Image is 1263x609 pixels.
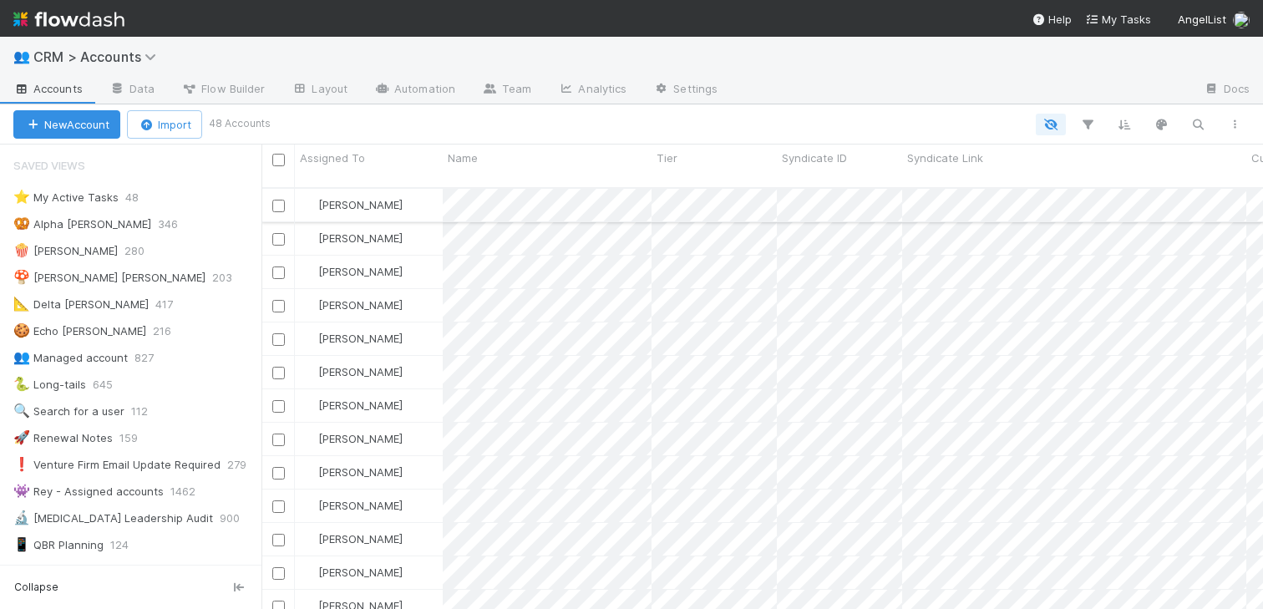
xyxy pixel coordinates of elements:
[13,297,30,311] span: 📐
[318,499,403,512] span: [PERSON_NAME]
[302,365,316,378] img: avatar_6cb813a7-f212-4ca3-9382-463c76e0b247.png
[153,321,188,342] span: 216
[168,77,278,104] a: Flow Builder
[272,434,285,446] input: Toggle Row Selected
[469,77,545,104] a: Team
[318,566,403,579] span: [PERSON_NAME]
[124,241,161,261] span: 280
[119,428,155,449] span: 159
[14,580,58,595] span: Collapse
[318,365,403,378] span: [PERSON_NAME]
[302,196,403,213] div: [PERSON_NAME]
[302,566,316,579] img: avatar_6cb813a7-f212-4ca3-9382-463c76e0b247.png
[227,454,263,475] span: 279
[13,241,118,261] div: [PERSON_NAME]
[302,231,316,245] img: avatar_6cb813a7-f212-4ca3-9382-463c76e0b247.png
[13,537,30,551] span: 📱
[13,270,30,284] span: 🍄
[13,457,30,471] span: ❗
[127,110,202,139] button: Import
[278,77,361,104] a: Layout
[302,230,403,246] div: [PERSON_NAME]
[13,323,30,337] span: 🍪
[1233,12,1250,28] img: avatar_6cb813a7-f212-4ca3-9382-463c76e0b247.png
[209,116,271,131] small: 48 Accounts
[318,265,403,278] span: [PERSON_NAME]
[13,481,164,502] div: Rey - Assigned accounts
[158,214,195,235] span: 346
[302,263,403,280] div: [PERSON_NAME]
[13,454,221,475] div: Venture Firm Email Update Required
[212,267,249,288] span: 203
[13,508,213,529] div: [MEDICAL_DATA] Leadership Audit
[13,294,149,315] div: Delta [PERSON_NAME]
[272,233,285,246] input: Toggle Row Selected
[1085,13,1151,26] span: My Tasks
[318,532,403,546] span: [PERSON_NAME]
[302,398,316,412] img: avatar_6cb813a7-f212-4ca3-9382-463c76e0b247.png
[272,534,285,546] input: Toggle Row Selected
[302,499,316,512] img: avatar_6cb813a7-f212-4ca3-9382-463c76e0b247.png
[272,266,285,279] input: Toggle Row Selected
[302,465,316,479] img: avatar_6cb813a7-f212-4ca3-9382-463c76e0b247.png
[318,432,403,445] span: [PERSON_NAME]
[13,428,113,449] div: Renewal Notes
[272,400,285,413] input: Toggle Row Selected
[318,231,403,245] span: [PERSON_NAME]
[220,508,256,529] span: 900
[302,530,403,547] div: [PERSON_NAME]
[272,567,285,580] input: Toggle Row Selected
[13,401,124,422] div: Search for a user
[302,464,403,480] div: [PERSON_NAME]
[13,377,30,391] span: 🐍
[302,297,403,313] div: [PERSON_NAME]
[13,348,128,368] div: Managed account
[302,564,403,581] div: [PERSON_NAME]
[13,374,86,395] div: Long-tails
[13,561,49,594] span: Stage
[131,401,165,422] span: 112
[302,397,403,414] div: [PERSON_NAME]
[302,332,316,345] img: avatar_6cb813a7-f212-4ca3-9382-463c76e0b247.png
[13,243,30,257] span: 🍿
[13,214,151,235] div: Alpha [PERSON_NAME]
[318,398,403,412] span: [PERSON_NAME]
[272,300,285,312] input: Toggle Row Selected
[13,535,104,556] div: QBR Planning
[13,321,146,342] div: Echo [PERSON_NAME]
[110,535,145,556] span: 124
[13,350,30,364] span: 👥
[302,363,403,380] div: [PERSON_NAME]
[13,5,124,33] img: logo-inverted-e16ddd16eac7371096b0.svg
[300,150,365,166] span: Assigned To
[181,80,265,97] span: Flow Builder
[33,48,165,65] span: CRM > Accounts
[1085,11,1151,28] a: My Tasks
[657,150,677,166] span: Tier
[1032,11,1072,28] div: Help
[1178,13,1226,26] span: AngelList
[13,267,205,288] div: [PERSON_NAME] [PERSON_NAME]
[272,154,285,166] input: Toggle All Rows Selected
[170,481,212,502] span: 1462
[318,198,403,211] span: [PERSON_NAME]
[134,348,170,368] span: 827
[272,467,285,480] input: Toggle Row Selected
[13,216,30,231] span: 🥨
[13,149,85,182] span: Saved Views
[13,190,30,204] span: ⭐
[318,298,403,312] span: [PERSON_NAME]
[448,150,478,166] span: Name
[302,198,316,211] img: avatar_6cb813a7-f212-4ca3-9382-463c76e0b247.png
[13,80,83,97] span: Accounts
[13,187,119,208] div: My Active Tasks
[13,510,30,525] span: 🔬
[272,367,285,379] input: Toggle Row Selected
[1190,77,1263,104] a: Docs
[302,532,316,546] img: avatar_6cb813a7-f212-4ca3-9382-463c76e0b247.png
[272,500,285,513] input: Toggle Row Selected
[640,77,731,104] a: Settings
[93,374,129,395] span: 645
[96,77,168,104] a: Data
[13,430,30,444] span: 🚀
